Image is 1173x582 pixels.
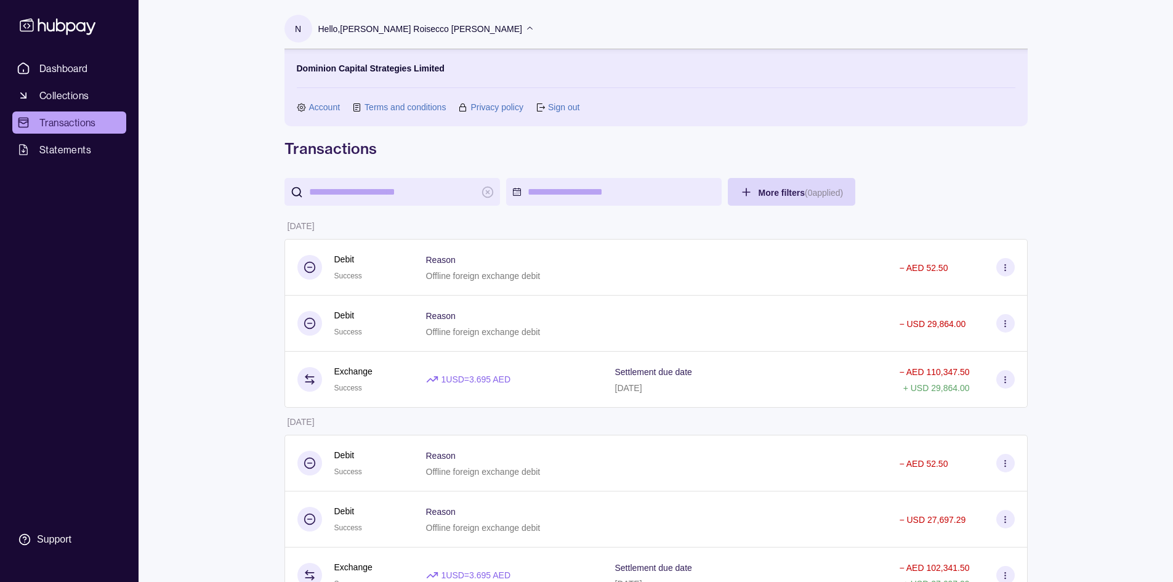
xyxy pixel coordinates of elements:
span: Collections [39,88,89,103]
p: Debit [334,448,362,462]
button: More filters(0applied) [728,178,856,206]
span: Transactions [39,115,96,130]
a: Support [12,527,126,552]
p: − AED 52.50 [899,459,948,469]
span: Success [334,523,362,532]
div: Support [37,533,71,546]
p: Dominion Capital Strategies Limited [297,62,445,75]
p: Debit [334,309,362,322]
p: Reason [426,507,456,517]
p: Reason [426,255,456,265]
span: Success [334,467,362,476]
span: Success [334,272,362,280]
p: Exchange [334,365,373,378]
p: Offline foreign exchange debit [426,271,541,281]
a: Privacy policy [470,100,523,114]
p: − USD 27,697.29 [899,515,965,525]
span: Statements [39,142,91,157]
p: Offline foreign exchange debit [426,327,541,337]
p: 1 USD = 3.695 AED [441,568,511,582]
p: + USD 29,864.00 [903,383,970,393]
span: Success [334,384,362,392]
p: Settlement due date [615,367,692,377]
p: − USD 29,864.00 [899,319,965,329]
p: Settlement due date [615,563,692,573]
p: Offline foreign exchange debit [426,467,541,477]
a: Terms and conditions [365,100,446,114]
a: Collections [12,84,126,107]
p: Debit [334,253,362,266]
p: − AED 102,341.50 [899,563,969,573]
a: Statements [12,139,126,161]
p: − AED 52.50 [899,263,948,273]
span: More filters [759,188,844,198]
a: Dashboard [12,57,126,79]
p: ( 0 applied) [805,188,843,198]
p: N [295,22,301,36]
p: Reason [426,311,456,321]
p: − AED 110,347.50 [899,367,969,377]
a: Transactions [12,111,126,134]
p: Exchange [334,560,373,574]
p: [DATE] [288,221,315,231]
p: Debit [334,504,362,518]
p: Offline foreign exchange debit [426,523,541,533]
a: Account [309,100,341,114]
p: 1 USD = 3.695 AED [441,373,511,386]
p: Hello, [PERSON_NAME] Roisecco [PERSON_NAME] [318,22,522,36]
p: Reason [426,451,456,461]
span: Success [334,328,362,336]
h1: Transactions [284,139,1028,158]
input: search [309,178,475,206]
p: [DATE] [615,383,642,393]
p: [DATE] [288,417,315,427]
a: Sign out [548,100,579,114]
span: Dashboard [39,61,88,76]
